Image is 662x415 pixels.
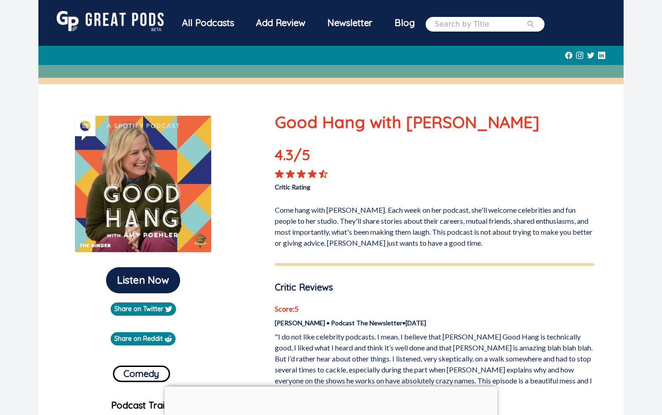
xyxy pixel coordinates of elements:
[245,11,316,35] a: Add Review
[111,302,176,316] a: Share on Twitter
[275,303,594,314] p: Score: 5
[275,178,434,192] p: Critic Rating
[46,399,241,412] p: Podcast Trailer
[171,11,245,37] a: All Podcasts
[171,11,245,35] div: All Podcasts
[111,332,176,345] a: Share on Reddit
[275,110,594,135] p: Good Hang with [PERSON_NAME]
[57,11,164,31] img: GreatPods
[384,11,426,35] a: Blog
[106,267,180,293] button: Listen Now
[113,362,170,382] a: Comedy
[275,280,594,294] p: Critic Reviews
[75,115,212,253] img: Good Hang with Amy Poehler
[316,11,384,37] a: Newsletter
[435,19,526,30] input: Search by Title
[316,11,384,35] div: Newsletter
[275,144,339,169] p: 4.3 /5
[113,366,170,382] button: Comedy
[275,201,594,248] p: Come hang with [PERSON_NAME]. Each week on her podcast, she'll welcome celebrities and fun people...
[275,331,594,397] p: "I do not like celebrity podcasts. I mean, I believe that [PERSON_NAME] Good Hang is technically ...
[275,318,594,328] p: [PERSON_NAME] • Podcast The Newsletter • [DATE]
